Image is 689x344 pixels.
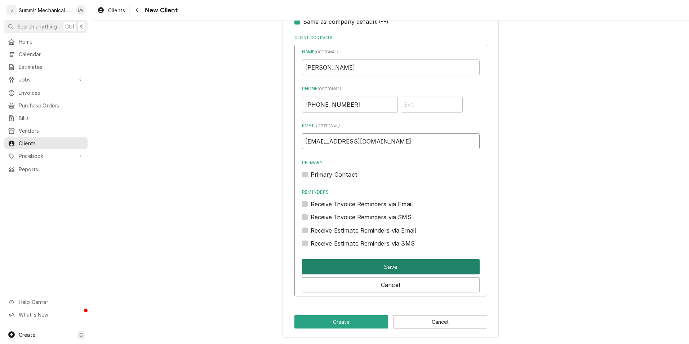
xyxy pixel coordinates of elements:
[4,74,88,85] a: Go to Jobs
[17,23,57,30] span: Search anything
[19,6,72,14] div: Summit Mechanical Service LLC
[65,23,75,30] span: Ctrl
[4,20,88,33] button: Search anythingCtrlK
[19,114,84,122] span: Bills
[302,49,480,248] div: Contact Edit Form
[4,61,88,73] a: Estimates
[302,49,480,55] label: Name
[4,36,88,48] a: Home
[19,152,73,160] span: Pricebook
[19,50,84,58] span: Calendar
[143,5,178,15] span: New Client
[4,125,88,137] a: Vendors
[4,48,88,60] a: Calendar
[302,189,480,195] label: Reminders
[131,4,143,16] button: Navigate back
[19,102,84,109] span: Purchase Orders
[4,163,88,175] a: Reports
[4,296,88,308] a: Go to Help Center
[302,123,480,129] label: Email
[303,17,388,26] label: Same as company default (--)
[19,38,84,45] span: Home
[302,85,480,112] div: Phone
[302,274,480,292] div: Button Group Row
[311,213,412,221] label: Receive Invoice Reminders via SMS
[311,239,415,248] label: Receive Estimate Reminders via SMS
[311,226,417,235] label: Receive Estimate Reminders via Email
[6,5,17,15] div: S
[302,256,480,274] div: Button Group Row
[393,315,487,328] button: Cancel
[4,309,88,321] a: Go to What's New
[302,159,480,166] label: Primary
[80,23,83,30] span: K
[302,97,398,113] input: Number
[302,259,480,274] button: Save
[302,85,480,92] label: Phone
[302,123,480,149] div: Email
[401,97,463,113] input: Ext.
[294,315,487,328] div: Button Group Row
[4,112,88,124] a: Bills
[311,170,357,179] label: Primary Contact
[302,256,480,292] div: Button Group
[4,150,88,162] a: Go to Pricebook
[19,166,84,173] span: Reports
[19,332,35,338] span: Create
[317,87,341,91] span: ( optional )
[302,277,480,292] button: Cancel
[294,315,487,328] div: Button Group
[76,5,86,15] div: LW
[302,189,480,208] div: Reminders
[19,140,84,147] span: Clients
[19,311,83,318] span: What's New
[311,200,413,208] label: Receive Invoice Reminders via Email
[302,49,480,75] div: Name
[294,35,487,41] label: Client Contacts
[79,331,83,339] span: C
[19,89,84,97] span: Invoices
[4,137,88,149] a: Clients
[302,159,480,179] div: Primary
[19,63,84,71] span: Estimates
[4,100,88,111] a: Purchase Orders
[76,5,86,15] div: Landon Weeks's Avatar
[108,6,125,14] span: Clients
[19,76,73,83] span: Jobs
[294,35,487,300] div: Client Contacts
[19,127,84,134] span: Vendors
[4,87,88,99] a: Invoices
[19,298,83,306] span: Help Center
[316,124,340,128] span: ( optional )
[94,4,128,16] a: Clients
[315,50,338,54] span: ( optional )
[294,315,388,328] button: Create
